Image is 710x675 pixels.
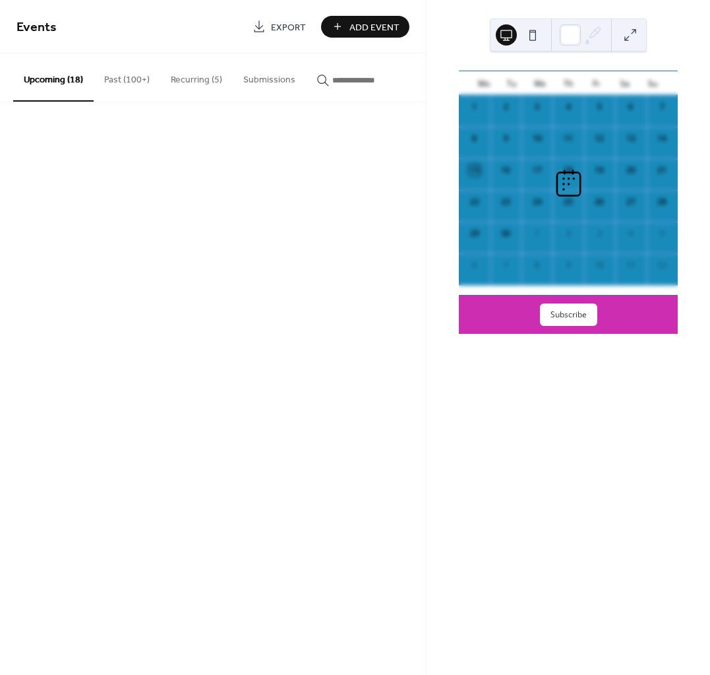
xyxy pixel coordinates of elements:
div: Mo [469,71,498,95]
div: 13 [625,133,637,145]
div: 19 [593,164,605,176]
a: Export [243,16,316,38]
div: 15 [469,164,481,176]
div: 8 [531,259,543,271]
div: 26 [593,196,605,208]
div: 11 [625,259,637,271]
div: We [526,71,554,95]
div: 25 [562,196,574,208]
div: 28 [656,196,668,208]
div: Sa [610,71,639,95]
div: 24 [531,196,543,208]
div: 20 [625,164,637,176]
div: 22 [469,196,481,208]
div: 6 [469,259,481,271]
span: Export [271,20,306,34]
div: 3 [593,228,605,240]
div: Tu [498,71,526,95]
div: 30 [500,228,512,240]
button: Subscribe [540,304,597,326]
div: 1 [469,101,481,113]
div: 29 [469,228,481,240]
button: Past (100+) [94,53,160,100]
button: Recurring (5) [160,53,233,100]
div: 21 [656,164,668,176]
div: Su [639,71,667,95]
div: 14 [656,133,668,145]
div: 12 [656,259,668,271]
div: 4 [625,228,637,240]
div: 12 [593,133,605,145]
div: 11 [562,133,574,145]
div: 5 [593,101,605,113]
div: 7 [656,101,668,113]
div: Th [554,71,583,95]
button: Add Event [321,16,409,38]
div: 23 [500,196,512,208]
div: 9 [500,133,512,145]
div: 9 [562,259,574,271]
div: 4 [562,101,574,113]
div: 6 [625,101,637,113]
div: 17 [531,164,543,176]
div: 2 [562,228,574,240]
div: 10 [531,133,543,145]
div: 1 [531,228,543,240]
div: 3 [531,101,543,113]
div: 18 [562,164,574,176]
div: 27 [625,196,637,208]
div: 16 [500,164,512,176]
div: Fr [583,71,611,95]
div: 7 [500,259,512,271]
div: 10 [593,259,605,271]
div: 5 [656,228,668,240]
span: Add Event [349,20,399,34]
button: Upcoming (18) [13,53,94,102]
div: 2 [500,101,512,113]
div: 8 [469,133,481,145]
span: Events [16,15,57,40]
button: Submissions [233,53,306,100]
